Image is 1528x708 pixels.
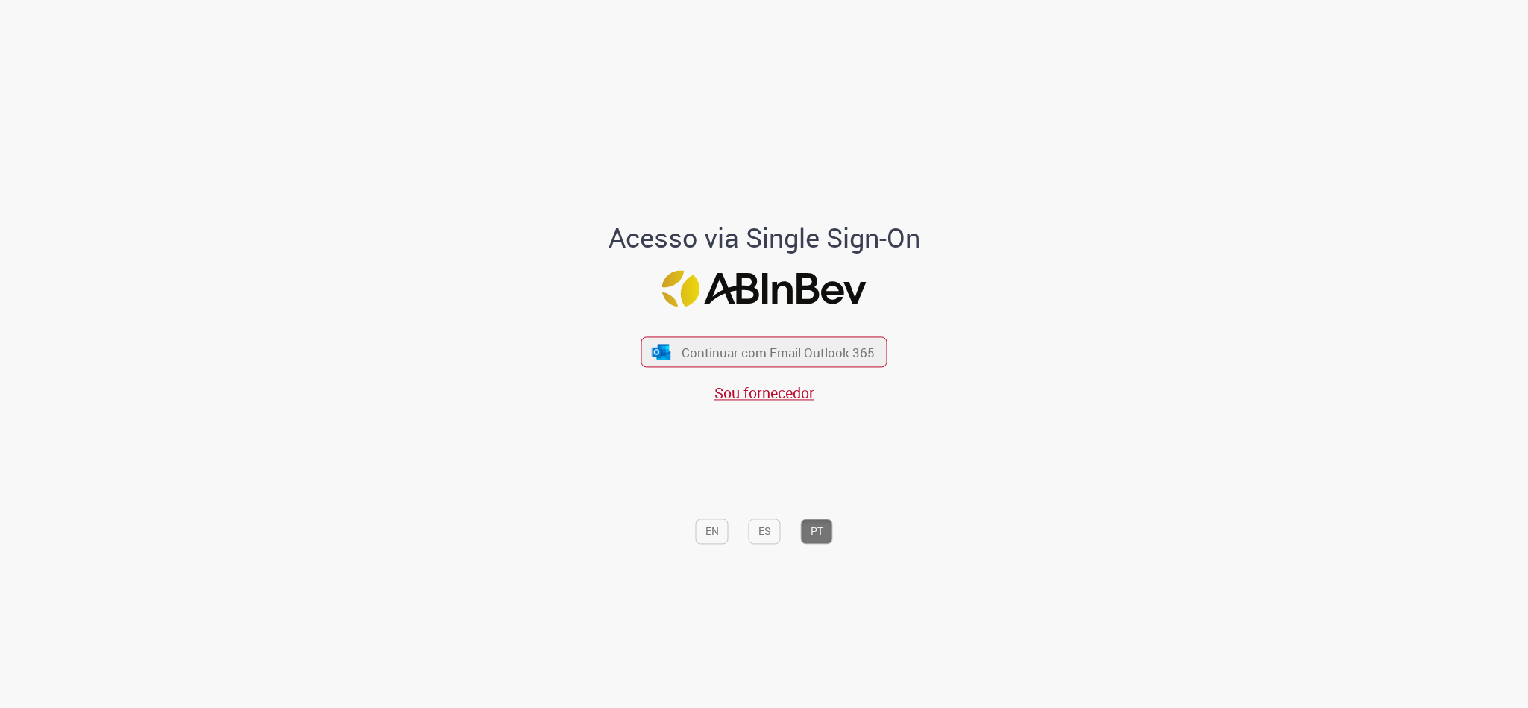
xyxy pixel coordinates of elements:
img: Logo ABInBev [662,271,867,307]
button: ícone Azure/Microsoft 360 Continuar com Email Outlook 365 [641,337,887,368]
button: EN [696,519,729,544]
button: PT [801,519,833,544]
img: ícone Azure/Microsoft 360 [650,344,671,360]
h1: Acesso via Single Sign-On [557,223,971,253]
button: ES [749,519,781,544]
span: Continuar com Email Outlook 365 [682,344,875,361]
a: Sou fornecedor [714,383,814,404]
